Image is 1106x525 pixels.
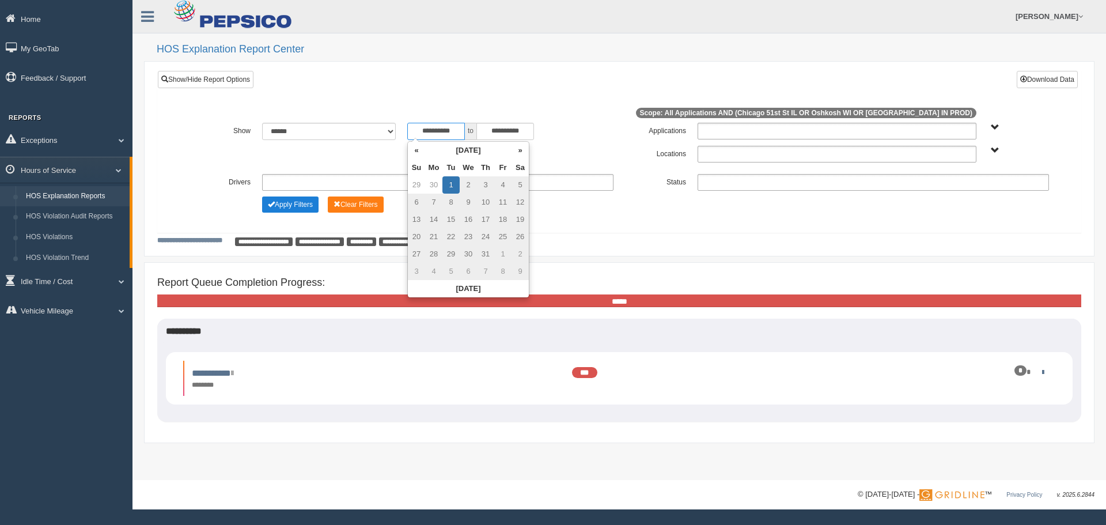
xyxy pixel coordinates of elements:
td: 10 [477,194,494,211]
td: 29 [408,176,425,194]
td: 8 [442,194,460,211]
a: Privacy Policy [1006,492,1042,498]
td: 2 [512,245,529,263]
td: 17 [477,211,494,228]
td: 4 [494,176,512,194]
td: 28 [425,245,442,263]
td: 5 [512,176,529,194]
td: 14 [425,211,442,228]
td: 4 [425,263,442,280]
a: HOS Violations [21,227,130,248]
td: 1 [442,176,460,194]
td: 25 [494,228,512,245]
th: Su [408,159,425,176]
a: HOS Violation Audit Reports [21,206,130,227]
td: 9 [460,194,477,211]
td: 7 [425,194,442,211]
th: Sa [512,159,529,176]
a: HOS Explanation Reports [21,186,130,207]
th: Tu [442,159,460,176]
label: Locations [619,146,692,160]
td: 20 [408,228,425,245]
button: Change Filter Options [328,197,384,213]
li: Expand [183,361,1055,396]
td: 7 [477,263,494,280]
td: 11 [494,194,512,211]
th: [DATE] [425,142,512,159]
span: to [465,123,476,140]
td: 22 [442,228,460,245]
td: 3 [477,176,494,194]
td: 19 [512,211,529,228]
td: 9 [512,263,529,280]
td: 15 [442,211,460,228]
td: 26 [512,228,529,245]
td: 27 [408,245,425,263]
td: 13 [408,211,425,228]
td: 29 [442,245,460,263]
td: 6 [460,263,477,280]
th: Fr [494,159,512,176]
span: Scope: All Applications AND (Chicago 51st St IL OR Oshkosh WI OR [GEOGRAPHIC_DATA] IN PROD) [636,108,976,118]
td: 30 [425,176,442,194]
td: 1 [494,245,512,263]
div: © [DATE]-[DATE] - ™ [858,489,1094,501]
a: HOS Violation Trend [21,248,130,269]
td: 3 [408,263,425,280]
th: « [408,142,425,159]
th: Mo [425,159,442,176]
a: Show/Hide Report Options [158,71,253,88]
label: Drivers [184,174,256,188]
td: 31 [477,245,494,263]
td: 6 [408,194,425,211]
th: » [512,142,529,159]
label: Applications [619,123,692,137]
button: Download Data [1017,71,1078,88]
td: 12 [512,194,529,211]
td: 24 [477,228,494,245]
td: 16 [460,211,477,228]
button: Change Filter Options [262,197,319,213]
td: 8 [494,263,512,280]
span: v. 2025.6.2844 [1057,492,1094,498]
label: Show [184,123,256,137]
h2: HOS Explanation Report Center [157,44,1094,55]
td: 18 [494,211,512,228]
td: 23 [460,228,477,245]
th: [DATE] [408,280,529,297]
td: 21 [425,228,442,245]
td: 30 [460,245,477,263]
th: We [460,159,477,176]
img: Gridline [919,489,984,501]
label: Status [619,174,692,188]
th: Th [477,159,494,176]
h4: Report Queue Completion Progress: [157,277,1081,289]
td: 5 [442,263,460,280]
td: 2 [460,176,477,194]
